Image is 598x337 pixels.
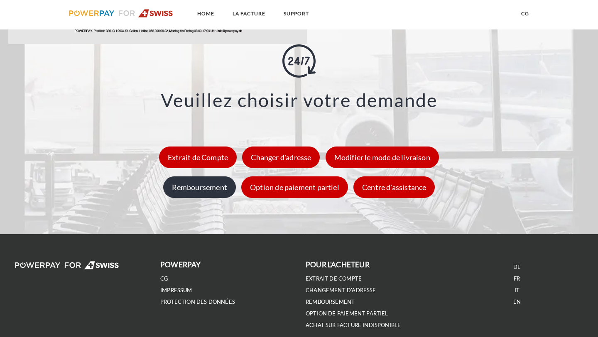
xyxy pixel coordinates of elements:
a: EXTRAIT DE COMPTE [306,275,362,282]
div: Centre d'assistance [353,176,435,198]
a: Modifier le mode de livraison [324,153,441,162]
a: OPTION DE PAIEMENT PARTIEL [306,310,388,317]
a: EN [513,298,521,305]
a: LA FACTURE [225,6,272,21]
a: IMPRESSUM [160,287,192,294]
a: Option de paiement partiel [239,183,350,192]
a: REMBOURSEMENT [306,298,355,305]
a: CG [514,6,536,21]
h3: Veuillez choisir votre demande [40,91,558,110]
div: Changer d'adresse [242,147,320,168]
a: Remboursement [161,183,238,192]
a: PROTECTION DES DONNÉES [160,298,235,305]
a: FR [514,275,520,282]
a: Home [190,6,221,21]
a: ACHAT SUR FACTURE INDISPONIBLE [306,322,401,329]
div: Remboursement [163,176,236,198]
a: Changement d'adresse [306,287,376,294]
b: POWERPAY [160,260,201,269]
a: CG [160,275,168,282]
div: Modifier le mode de livraison [326,147,439,168]
a: DE [513,264,521,271]
a: Centre d'assistance [351,183,437,192]
div: Option de paiement partiel [241,176,348,198]
b: POUR L'ACHETEUR [306,260,370,269]
img: logo-swiss.svg [69,9,173,17]
a: IT [515,287,520,294]
a: SUPPORT [277,6,316,21]
div: Extrait de Compte [159,147,237,168]
img: logo-swiss-white.svg [15,261,119,269]
img: online-shopping.svg [282,44,316,78]
a: Changer d'adresse [240,153,322,162]
a: Extrait de Compte [157,153,239,162]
